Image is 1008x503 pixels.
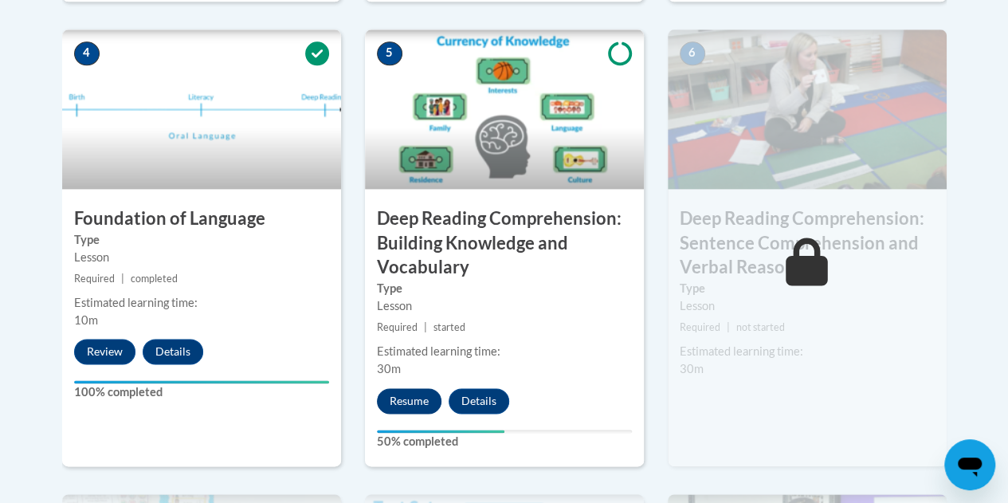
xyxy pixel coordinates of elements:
button: Review [74,339,135,364]
span: | [424,321,427,333]
span: completed [131,273,178,285]
span: 10m [74,313,98,327]
div: Your progress [74,380,329,383]
img: Course Image [62,29,341,189]
label: Type [377,280,632,297]
div: Lesson [680,297,935,315]
button: Resume [377,388,441,414]
img: Course Image [668,29,947,189]
span: Required [377,321,418,333]
span: 30m [377,362,401,375]
label: 50% completed [377,433,632,450]
label: Type [74,231,329,249]
span: 30m [680,362,704,375]
span: started [433,321,465,333]
div: Estimated learning time: [377,343,632,360]
div: Lesson [377,297,632,315]
span: Required [680,321,720,333]
div: Estimated learning time: [680,343,935,360]
h3: Foundation of Language [62,206,341,231]
span: not started [736,321,785,333]
img: Course Image [365,29,644,189]
span: Required [74,273,115,285]
span: | [121,273,124,285]
button: Details [449,388,509,414]
button: Details [143,339,203,364]
label: 100% completed [74,383,329,401]
span: 4 [74,41,100,65]
label: Type [680,280,935,297]
span: 6 [680,41,705,65]
div: Lesson [74,249,329,266]
h3: Deep Reading Comprehension: Sentence Comprehension and Verbal Reasoning [668,206,947,280]
div: Your progress [377,430,504,433]
iframe: Button to launch messaging window [944,439,995,490]
div: Estimated learning time: [74,294,329,312]
span: 5 [377,41,402,65]
h3: Deep Reading Comprehension: Building Knowledge and Vocabulary [365,206,644,280]
span: | [727,321,730,333]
